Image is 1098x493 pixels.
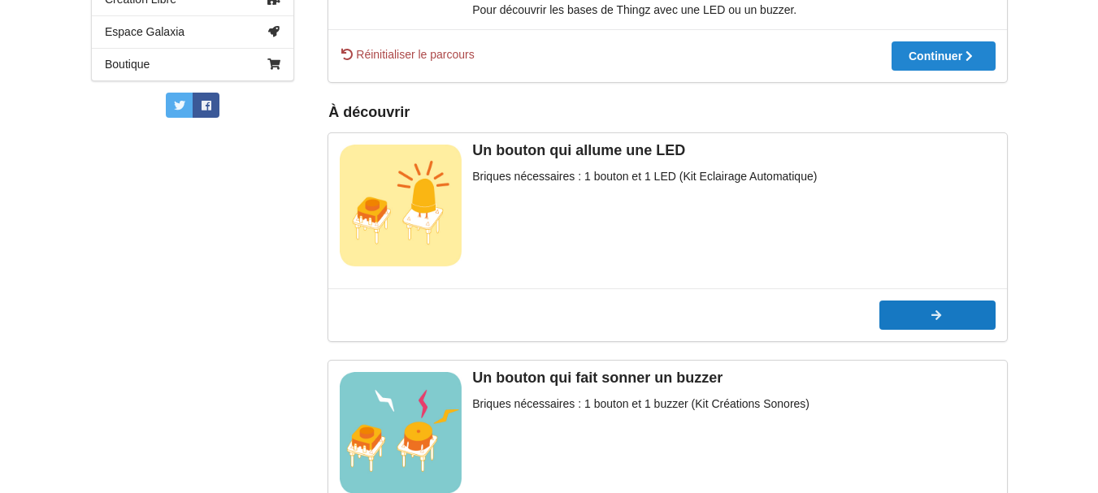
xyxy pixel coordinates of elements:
[909,50,979,62] div: Continuer
[340,145,462,266] img: bouton_led.jpg
[92,48,293,80] a: Boutique
[340,168,996,184] div: Briques nécessaires : 1 bouton et 1 LED (Kit Eclairage Automatique)
[340,46,475,63] span: Réinitialiser le parcours
[892,41,996,71] button: Continuer
[340,141,996,160] div: Un bouton qui allume une LED
[340,396,996,412] div: Briques nécessaires : 1 bouton et 1 buzzer (Kit Créations Sonores)
[92,15,293,48] a: Espace Galaxia
[340,2,996,18] div: Pour découvrir les bases de Thingz avec une LED ou un buzzer.
[328,103,1007,122] div: À découvrir
[340,369,996,387] div: Un bouton qui fait sonner un buzzer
